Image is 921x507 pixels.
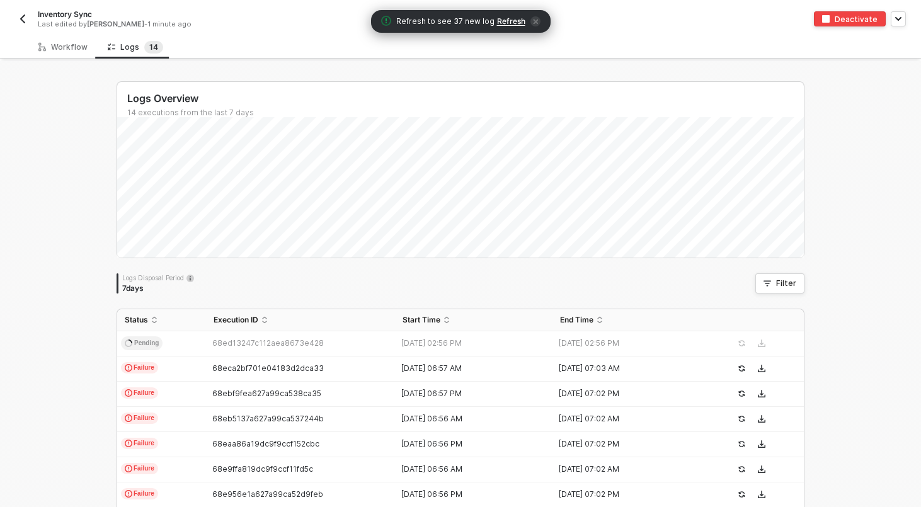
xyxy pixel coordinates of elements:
span: 68e956e1a627a99ca52d9feb [212,489,323,499]
div: Logs Overview [127,92,804,105]
div: [DATE] 07:02 AM [552,414,700,424]
div: [DATE] 07:02 PM [552,389,700,399]
span: Failure [121,387,158,399]
th: End Time [552,309,710,331]
span: Failure [121,438,158,449]
span: Start Time [403,315,440,325]
img: back [18,14,28,24]
button: Filter [755,273,804,293]
span: icon-exclamation [125,465,132,472]
span: Status [125,315,148,324]
span: icon-download [758,390,765,397]
button: deactivateDeactivate [814,11,886,26]
span: icon-download [758,415,765,423]
div: [DATE] 02:56 PM [395,338,542,348]
div: [DATE] 06:56 PM [395,439,542,449]
div: Logs [108,41,163,54]
span: icon-success-page [738,390,745,397]
span: icon-exclamation [125,389,132,397]
span: icon-download [758,491,765,498]
div: [DATE] 07:02 PM [552,439,700,449]
span: icon-exclamation [125,490,132,498]
div: Deactivate [835,14,878,25]
span: Pending [121,336,163,350]
span: icon-exclamation [125,440,132,447]
span: Refresh [497,16,525,26]
span: icon-success-page [738,491,745,498]
div: [DATE] 06:57 PM [395,389,542,399]
span: Execution ID [214,315,258,325]
span: icon-exclamation [125,364,132,372]
div: 14 executions from the last 7 days [127,108,804,118]
span: 4 [153,42,158,52]
span: Failure [121,362,158,373]
span: icon-success-page [738,465,745,473]
div: 7 days [122,283,194,293]
span: Inventory Sync [38,9,92,20]
span: 68eca2bf701e04183d2dca33 [212,363,324,373]
span: icon-success-page [738,440,745,448]
span: icon-download [758,465,765,473]
button: back [15,11,30,26]
span: Refresh to see 37 new log [396,16,495,28]
span: [PERSON_NAME] [87,20,144,28]
span: Failure [121,463,158,474]
div: Logs Disposal Period [122,273,194,282]
div: [DATE] 07:03 AM [552,363,700,373]
span: icon-success-page [738,365,745,372]
div: [DATE] 02:56 PM [552,338,700,348]
span: icon-success-page [738,415,745,423]
th: Execution ID [206,309,395,331]
span: Failure [121,488,158,499]
span: icon-close [530,16,541,26]
div: [DATE] 07:02 PM [552,489,700,499]
span: 68ed13247c112aea8673e428 [212,338,324,348]
span: icon-exclamation [125,414,132,422]
span: Failure [121,413,158,424]
span: 68e9ffa819dc9f9ccf11fd5c [212,464,313,474]
div: [DATE] 06:56 AM [395,464,542,474]
div: [DATE] 07:02 AM [552,464,700,474]
span: 68eaa86a19dc9f9ccf152cbc [212,439,319,448]
span: 1 [149,42,153,52]
div: [DATE] 06:57 AM [395,363,542,373]
span: 68ebf9fea627a99ca538ca35 [212,389,321,398]
div: Filter [776,278,796,288]
span: 68eb5137a627a99ca537244b [212,414,324,423]
th: Start Time [395,309,552,331]
span: icon-download [758,440,765,448]
sup: 14 [144,41,163,54]
div: Workflow [38,42,88,52]
span: icon-download [758,365,765,372]
div: [DATE] 06:56 PM [395,489,542,499]
img: deactivate [822,15,830,23]
span: icon-exclamation [381,16,391,26]
span: icon-spinner [125,338,133,347]
span: End Time [560,315,593,325]
div: Last edited by - 1 minute ago [38,20,432,29]
div: [DATE] 06:56 AM [395,414,542,424]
